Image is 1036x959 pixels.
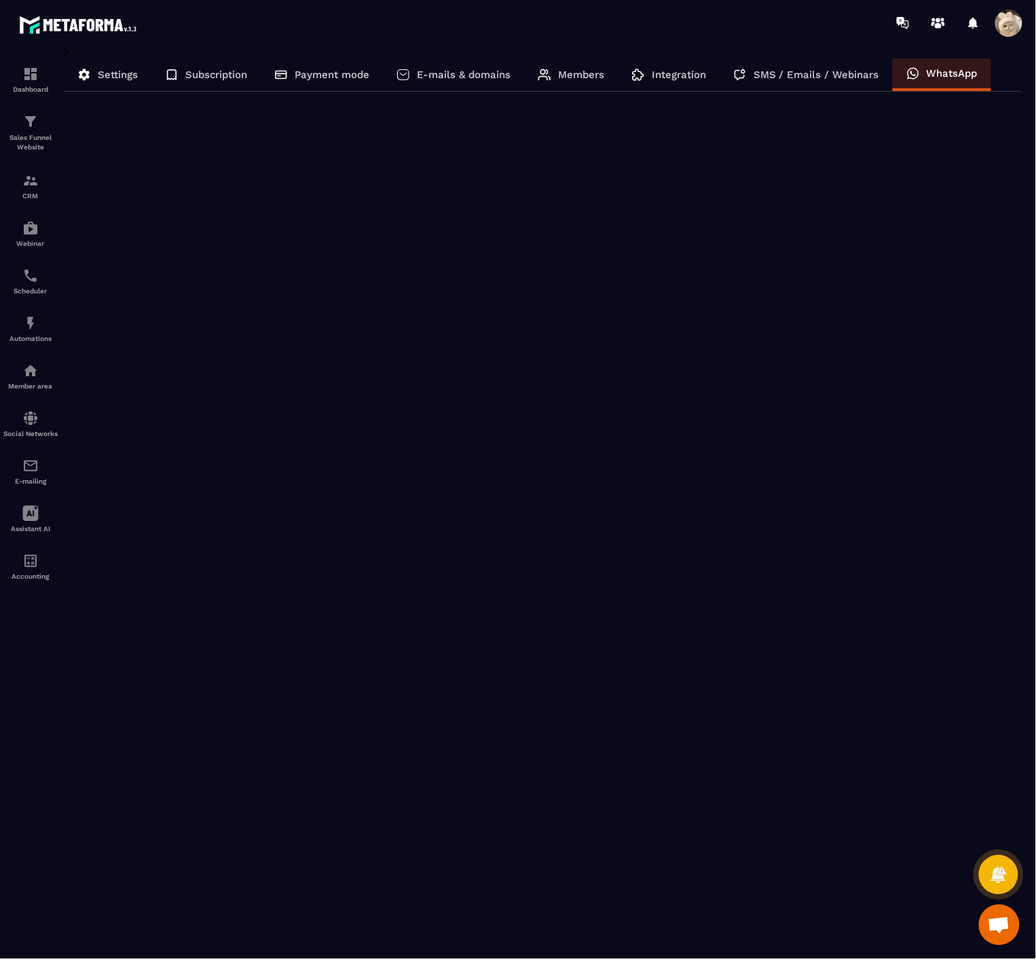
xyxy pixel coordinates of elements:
[754,69,879,81] p: SMS / Emails / Webinars
[3,305,58,352] a: automationsautomationsAutomations
[22,220,39,236] img: automations
[22,410,39,427] img: social-network
[979,905,1020,945] div: Open chat
[19,12,141,37] img: logo
[3,240,58,247] p: Webinar
[3,495,58,543] a: Assistant AI
[3,133,58,152] p: Sales Funnel Website
[3,335,58,342] p: Automations
[3,162,58,210] a: formationformationCRM
[22,315,39,331] img: automations
[3,210,58,257] a: automationsautomationsWebinar
[3,400,58,448] a: social-networksocial-networkSocial Networks
[3,287,58,295] p: Scheduler
[927,67,978,79] p: WhatsApp
[417,69,511,81] p: E-mails & domains
[22,553,39,569] img: accountant
[3,525,58,532] p: Assistant AI
[3,56,58,103] a: formationformationDashboard
[22,458,39,474] img: email
[3,430,58,437] p: Social Networks
[3,192,58,200] p: CRM
[3,257,58,305] a: schedulerschedulerScheduler
[64,46,1022,92] div: >
[558,69,604,81] p: Members
[3,573,58,580] p: Accounting
[22,113,39,130] img: formation
[22,173,39,189] img: formation
[3,352,58,400] a: automationsautomationsMember area
[22,66,39,82] img: formation
[3,86,58,93] p: Dashboard
[185,69,247,81] p: Subscription
[22,268,39,284] img: scheduler
[22,363,39,379] img: automations
[3,543,58,590] a: accountantaccountantAccounting
[98,69,138,81] p: Settings
[3,477,58,485] p: E-mailing
[3,448,58,495] a: emailemailE-mailing
[3,382,58,390] p: Member area
[3,103,58,162] a: formationformationSales Funnel Website
[295,69,369,81] p: Payment mode
[652,69,706,81] p: Integration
